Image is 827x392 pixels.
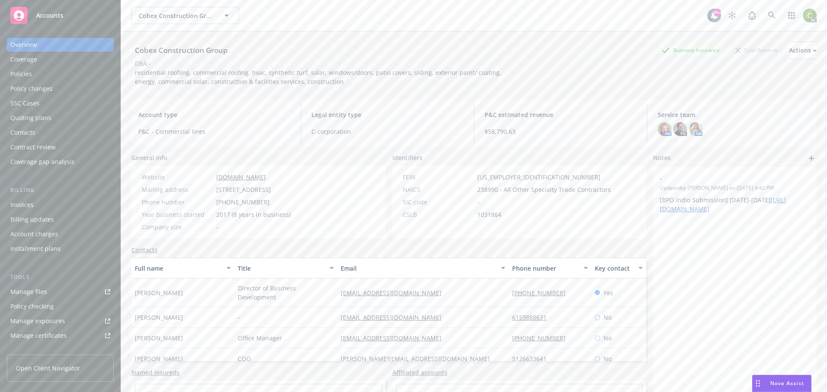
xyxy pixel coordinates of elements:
div: Company size [142,222,213,231]
span: - [238,313,240,322]
div: SIC code [403,198,474,207]
span: - [477,198,479,207]
div: Website [142,173,213,182]
span: No [603,313,612,322]
div: Year business started [142,210,213,219]
span: [PERSON_NAME] [135,288,183,297]
a: [PHONE_NUMBER] [512,334,572,342]
a: add [806,153,817,164]
a: [EMAIL_ADDRESS][DOMAIN_NAME] [341,313,448,321]
a: Quoting plans [7,111,114,125]
span: C-corporation [311,127,463,136]
div: Coverage gap analysis [10,155,75,169]
div: Contacts [10,126,35,139]
div: Installment plans [10,242,61,256]
a: [PERSON_NAME][EMAIL_ADDRESS][DOMAIN_NAME] [341,355,497,363]
a: Switch app [783,7,800,24]
div: Overview [10,38,37,52]
span: No [603,354,612,363]
button: Nova Assist [752,375,811,392]
a: Accounts [7,3,114,28]
span: 2017 (8 years in business) [216,210,291,219]
span: Notes [653,153,671,164]
div: Manage files [10,285,47,299]
a: Manage claims [7,343,114,357]
div: Phone number [512,264,578,273]
div: Actions [789,42,817,59]
img: photo [689,122,703,136]
a: Policy checking [7,299,114,313]
a: Installment plans [7,242,114,256]
div: Tools [7,273,114,281]
div: 99+ [713,9,721,16]
img: photo [673,122,687,136]
div: FEIN [403,173,474,182]
span: Yes [603,288,613,297]
span: Cobex Construction Group [139,11,213,20]
div: Business Insurance [658,45,724,56]
span: residential roofiing, commercial roofing, hvac, synthetic turf, solar, windows/doors, patio cover... [135,68,503,86]
span: [PERSON_NAME] [135,313,183,322]
div: Key contact [595,264,633,273]
span: Nova Assist [770,380,804,387]
a: Policy changes [7,82,114,96]
div: NAICS [403,185,474,194]
a: [DOMAIN_NAME] [216,173,266,181]
a: Manage exposures [7,314,114,328]
a: Report a Bug [743,7,761,24]
div: Account charges [10,227,58,241]
div: Manage certificates [10,329,67,343]
div: Billing [7,186,114,194]
div: Email [341,264,496,273]
span: $58,790.63 [485,127,637,136]
a: Search [763,7,780,24]
div: Full name [135,264,221,273]
span: Accounts [36,12,63,19]
div: Quoting plans [10,111,51,125]
img: photo [803,9,817,22]
span: [PHONE_NUMBER] [216,198,270,207]
div: Contract review [10,140,56,154]
a: [EMAIL_ADDRESS][DOMAIN_NAME] [341,289,448,297]
span: Office Manager [238,333,282,343]
div: Phone number [142,198,213,207]
span: [PERSON_NAME] [135,333,183,343]
div: DBA: - [135,59,151,68]
button: Phone number [509,258,591,278]
div: Mailing address [142,185,213,194]
div: Coverage [10,52,37,66]
button: Key contact [591,258,646,278]
span: Open Client Navigator [16,364,80,373]
button: Cobex Construction Group [131,7,239,24]
div: Policies [10,67,32,81]
a: [PHONE_NUMBER] [512,289,572,297]
div: CSLB [403,210,474,219]
div: Manage claims [10,343,54,357]
span: - [216,222,218,231]
span: Director of Business Development [238,284,334,302]
span: [US_EMPLOYER_IDENTIFICATION_NUMBER] [477,173,600,182]
div: Policy changes [10,82,53,96]
span: COO [238,354,251,363]
img: photo [658,122,672,136]
a: Policies [7,67,114,81]
a: Contacts [131,245,158,254]
div: Title [238,264,324,273]
a: [EMAIL_ADDRESS][DOMAIN_NAME] [341,334,448,342]
a: Manage certificates [7,329,114,343]
div: -Updatedby [PERSON_NAME] on [DATE] 4:42 PM[BPO Indio Submission] [DATE]-[DATE][URL][DOMAIN_NAME] [653,167,817,220]
div: Cobex Construction Group [131,45,231,56]
div: Policy checking [10,299,54,313]
a: Contacts [7,126,114,139]
div: Billing updates [10,213,54,226]
a: Account charges [7,227,114,241]
span: 238990 - All Other Specialty Trade Contractors [477,185,611,194]
a: 5126633641 [512,355,553,363]
a: SSC Cases [7,96,114,110]
span: Legal entity type [311,110,463,119]
span: - [660,174,787,183]
a: Overview [7,38,114,52]
div: Invoices [10,198,34,212]
a: Coverage gap analysis [7,155,114,169]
